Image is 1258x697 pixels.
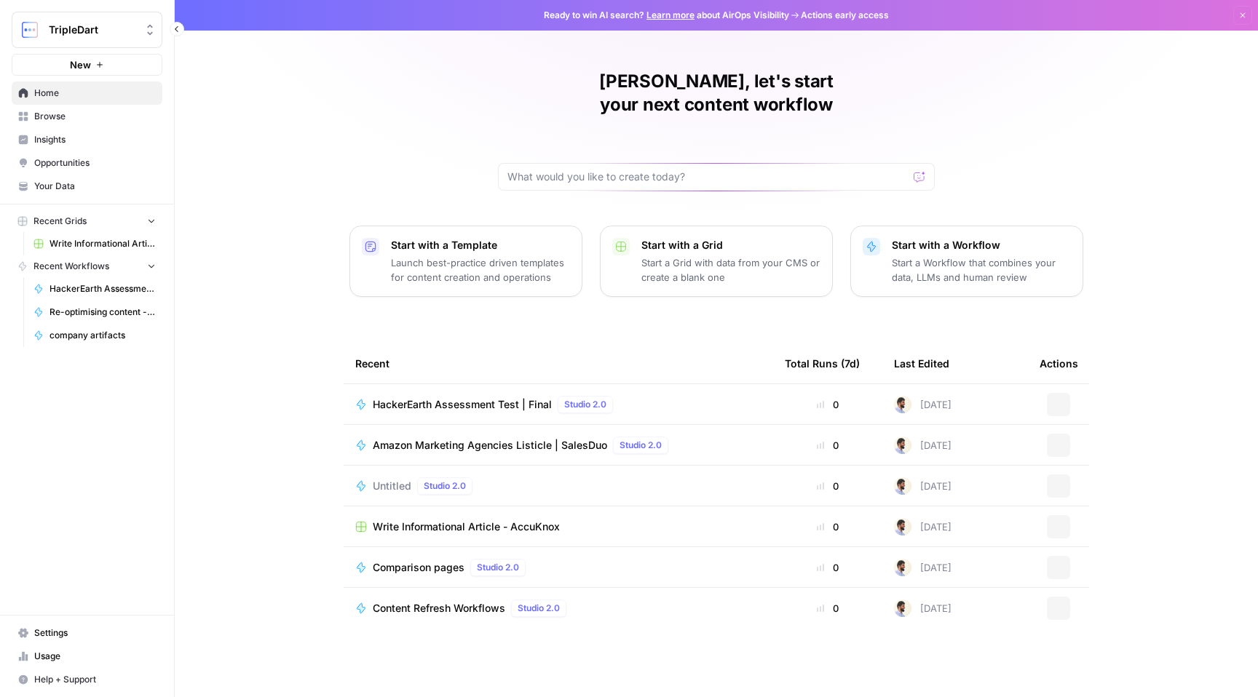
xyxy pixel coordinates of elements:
span: Amazon Marketing Agencies Listicle | SalesDuo [373,438,607,453]
div: [DATE] [894,600,952,617]
div: 0 [785,438,871,453]
a: Opportunities [12,151,162,175]
span: Recent Grids [33,215,87,228]
a: Home [12,81,162,105]
button: Start with a TemplateLaunch best-practice driven templates for content creation and operations [349,226,582,297]
div: [DATE] [894,559,952,576]
a: Write Informational Article - AccuKnox [355,519,761,534]
span: Settings [34,626,156,640]
span: HackerEarth Assessment Test | Final [50,282,156,295]
a: Write Informational Article - AccuKnox [27,232,162,255]
p: Launch best-practice driven templates for content creation and operations [391,255,570,284]
span: Write Informational Article - AccuKnox [50,237,156,250]
div: Recent [355,343,761,383]
div: Last Edited [894,343,949,383]
span: Comparison pages [373,560,464,575]
input: What would you like to create today? [507,170,908,184]
div: [DATE] [894,477,952,495]
button: Start with a GridStart a Grid with data from your CMS or create a blank one [600,226,833,297]
span: Studio 2.0 [518,602,560,615]
a: HackerEarth Assessment Test | FinalStudio 2.0 [355,396,761,413]
span: Studio 2.0 [564,398,606,411]
div: Actions [1040,343,1078,383]
span: Opportunities [34,156,156,170]
p: Start with a Template [391,238,570,252]
a: UntitledStudio 2.0 [355,477,761,495]
span: Studio 2.0 [620,439,662,452]
a: Amazon Marketing Agencies Listicle | SalesDuoStudio 2.0 [355,437,761,454]
div: Total Runs (7d) [785,343,860,383]
img: ykaosv8814szsqn64d2bp9dhkmx9 [894,518,911,535]
a: Insights [12,128,162,151]
span: Ready to win AI search? about AirOps Visibility [544,9,789,22]
span: Usage [34,650,156,663]
div: 0 [785,397,871,412]
button: Start with a WorkflowStart a Workflow that combines your data, LLMs and human review [850,226,1083,297]
button: Workspace: TripleDart [12,12,162,48]
div: 0 [785,519,871,534]
a: Your Data [12,175,162,198]
a: Comparison pagesStudio 2.0 [355,559,761,576]
img: ykaosv8814szsqn64d2bp9dhkmx9 [894,559,911,576]
div: 0 [785,479,871,493]
p: Start with a Grid [641,238,820,252]
img: ykaosv8814szsqn64d2bp9dhkmx9 [894,600,911,617]
div: [DATE] [894,437,952,454]
span: Actions early access [801,9,889,22]
span: company artifacts [50,329,156,342]
button: Help + Support [12,668,162,691]
span: Help + Support [34,673,156,686]
img: ykaosv8814szsqn64d2bp9dhkmx9 [894,437,911,454]
div: 0 [785,601,871,616]
span: Insights [34,133,156,146]
button: Recent Grids [12,210,162,232]
button: New [12,54,162,76]
span: Your Data [34,180,156,193]
a: Settings [12,621,162,645]
a: Browse [12,105,162,128]
a: Content Refresh WorkflowsStudio 2.0 [355,600,761,617]
span: HackerEarth Assessment Test | Final [373,397,552,412]
a: Learn more [646,9,695,20]
a: company artifacts [27,324,162,347]
div: [DATE] [894,518,952,535]
span: New [70,57,91,72]
span: Write Informational Article - AccuKnox [373,519,560,534]
h1: [PERSON_NAME], let's start your next content workflow [498,70,935,116]
div: 0 [785,560,871,575]
button: Recent Workflows [12,255,162,277]
span: Recent Workflows [33,260,109,273]
span: Studio 2.0 [424,479,466,493]
span: Home [34,87,156,100]
img: TripleDart Logo [17,17,43,43]
span: Re-optimising content - revenuegrid [50,306,156,319]
a: HackerEarth Assessment Test | Final [27,277,162,300]
span: TripleDart [49,23,137,37]
img: ykaosv8814szsqn64d2bp9dhkmx9 [894,477,911,495]
span: Untitled [373,479,411,493]
span: Content Refresh Workflows [373,601,505,616]
a: Usage [12,645,162,668]
span: Studio 2.0 [477,561,519,574]
img: ykaosv8814szsqn64d2bp9dhkmx9 [894,396,911,413]
span: Browse [34,110,156,123]
div: [DATE] [894,396,952,413]
p: Start with a Workflow [892,238,1071,252]
a: Re-optimising content - revenuegrid [27,300,162,324]
p: Start a Workflow that combines your data, LLMs and human review [892,255,1071,284]
p: Start a Grid with data from your CMS or create a blank one [641,255,820,284]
